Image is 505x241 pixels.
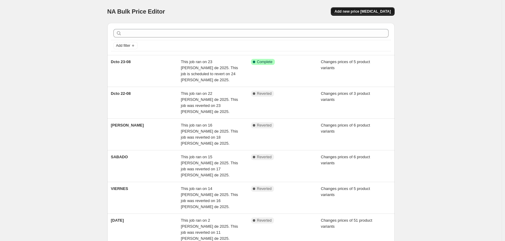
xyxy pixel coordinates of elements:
[321,123,370,133] span: Changes prices of 6 product variants
[181,59,238,82] span: This job ran on 23 [PERSON_NAME] de 2025. This job is scheduled to revert on 24 [PERSON_NAME] de ...
[111,186,128,191] span: VIERNES
[321,91,370,102] span: Changes prices of 3 product variants
[116,43,130,48] span: Add filter
[257,218,272,223] span: Reverted
[321,59,370,70] span: Changes prices of 5 product variants
[113,42,138,49] button: Add filter
[181,155,238,177] span: This job ran on 15 [PERSON_NAME] de 2025. This job was reverted on 17 [PERSON_NAME] de 2025.
[181,91,238,114] span: This job ran on 22 [PERSON_NAME] de 2025. This job was reverted on 23 [PERSON_NAME] de 2025.
[107,8,165,15] span: NA Bulk Price Editor
[334,9,391,14] span: Add new price [MEDICAL_DATA]
[181,186,238,209] span: This job ran on 14 [PERSON_NAME] de 2025. This job was reverted on 16 [PERSON_NAME] de 2025.
[331,7,394,16] button: Add new price [MEDICAL_DATA]
[257,186,272,191] span: Reverted
[321,186,370,197] span: Changes prices of 5 product variants
[321,218,372,229] span: Changes prices of 51 product variants
[257,91,272,96] span: Reverted
[111,91,131,96] span: Dcto 22-08
[181,218,238,241] span: This job ran on 2 [PERSON_NAME] de 2025. This job was reverted on 11 [PERSON_NAME] de 2025.
[257,123,272,128] span: Reverted
[111,123,144,127] span: [PERSON_NAME]
[321,155,370,165] span: Changes prices of 6 product variants
[181,123,238,146] span: This job ran on 16 [PERSON_NAME] de 2025. This job was reverted on 18 [PERSON_NAME] de 2025.
[111,59,131,64] span: Dcto 23-08
[257,59,272,64] span: Complete
[257,155,272,159] span: Reverted
[111,218,124,223] span: [DATE]
[111,155,128,159] span: SABADO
